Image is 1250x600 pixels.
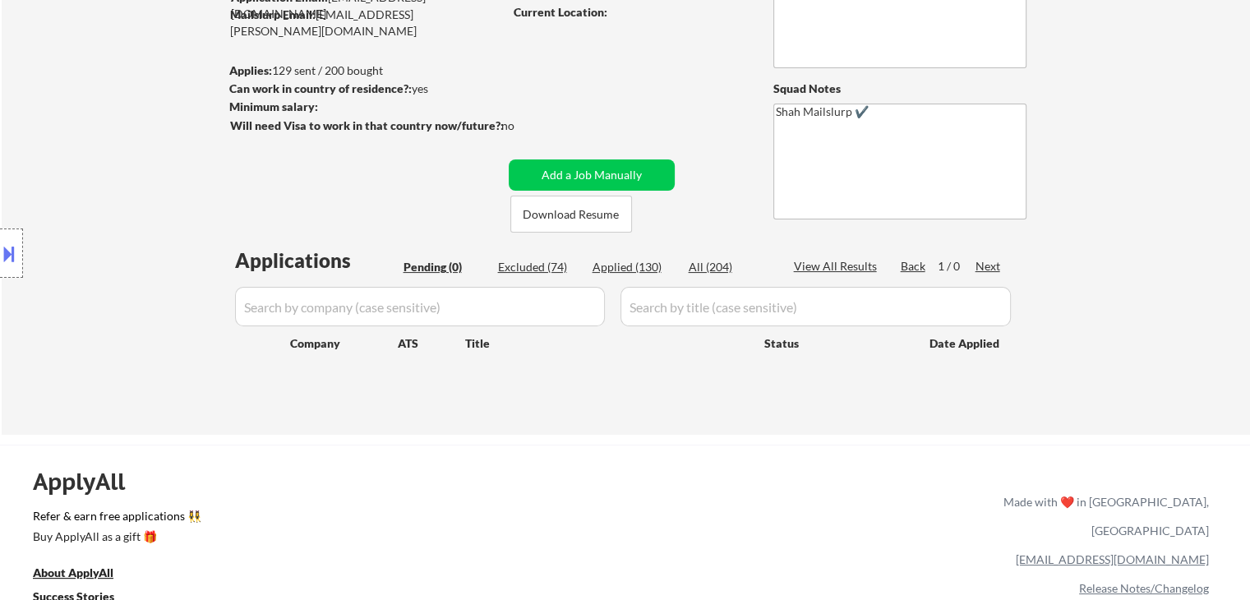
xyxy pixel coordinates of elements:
[509,159,675,191] button: Add a Job Manually
[33,528,197,548] a: Buy ApplyAll as a gift 🎁
[230,7,316,21] strong: Mailslurp Email:
[229,81,412,95] strong: Can work in country of residence?:
[235,251,398,270] div: Applications
[938,258,976,275] div: 1 / 0
[33,564,136,584] a: About ApplyAll
[1079,581,1209,595] a: Release Notes/Changelog
[689,259,771,275] div: All (204)
[230,7,503,39] div: [EMAIL_ADDRESS][PERSON_NAME][DOMAIN_NAME]
[794,258,882,275] div: View All Results
[33,510,660,528] a: Refer & earn free applications 👯‍♀️
[229,63,272,77] strong: Applies:
[465,335,749,352] div: Title
[235,287,605,326] input: Search by company (case sensitive)
[229,62,503,79] div: 129 sent / 200 bought
[290,335,398,352] div: Company
[514,5,607,19] strong: Current Location:
[230,118,504,132] strong: Will need Visa to work in that country now/future?:
[33,468,144,496] div: ApplyAll
[620,287,1011,326] input: Search by title (case sensitive)
[501,118,548,134] div: no
[498,259,580,275] div: Excluded (74)
[229,81,498,97] div: yes
[33,531,197,542] div: Buy ApplyAll as a gift 🎁
[398,335,465,352] div: ATS
[764,328,906,358] div: Status
[773,81,1026,97] div: Squad Notes
[997,487,1209,545] div: Made with ❤️ in [GEOGRAPHIC_DATA], [GEOGRAPHIC_DATA]
[33,565,113,579] u: About ApplyAll
[229,99,318,113] strong: Minimum salary:
[593,259,675,275] div: Applied (130)
[1016,552,1209,566] a: [EMAIL_ADDRESS][DOMAIN_NAME]
[929,335,1002,352] div: Date Applied
[510,196,632,233] button: Download Resume
[901,258,927,275] div: Back
[976,258,1002,275] div: Next
[404,259,486,275] div: Pending (0)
